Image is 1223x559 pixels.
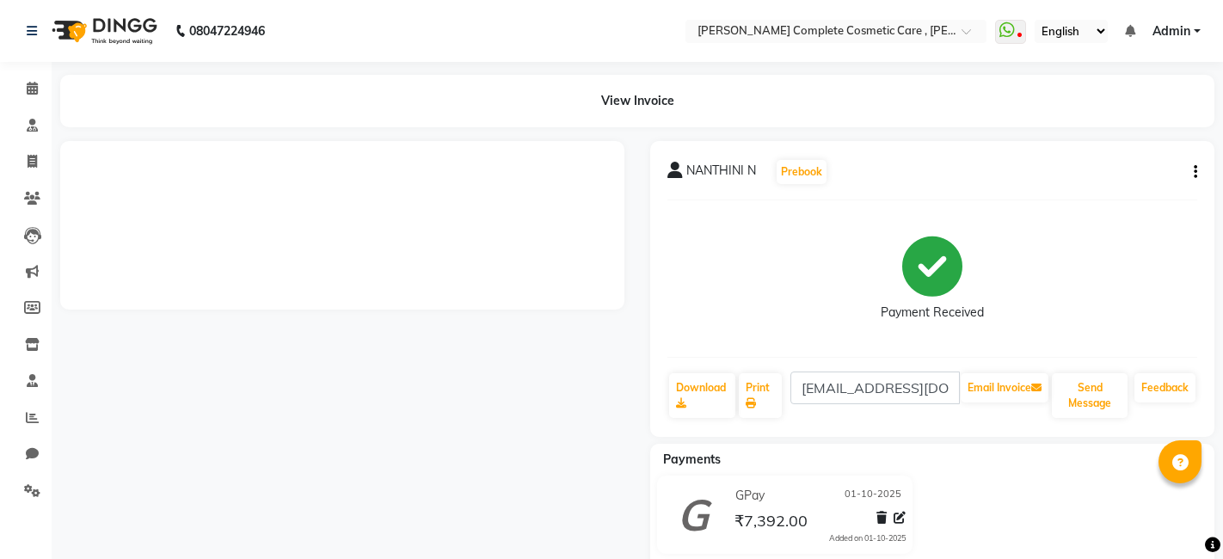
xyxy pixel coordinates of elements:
span: 01-10-2025 [845,487,901,505]
span: ₹7,392.00 [734,511,808,535]
button: Prebook [777,160,827,184]
b: 08047224946 [189,7,265,55]
span: GPay [735,487,765,505]
a: Download [669,373,735,418]
div: Payment Received [881,304,984,322]
a: Print [739,373,782,418]
button: Email Invoice [961,373,1048,402]
div: View Invoice [60,75,1214,127]
div: Added on 01-10-2025 [829,532,906,544]
button: Send Message [1052,373,1128,418]
img: logo [44,7,162,55]
span: Payments [663,451,721,467]
span: NANTHINI N [686,162,756,186]
span: Admin [1152,22,1190,40]
a: Feedback [1134,373,1195,402]
input: enter email [790,372,960,404]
